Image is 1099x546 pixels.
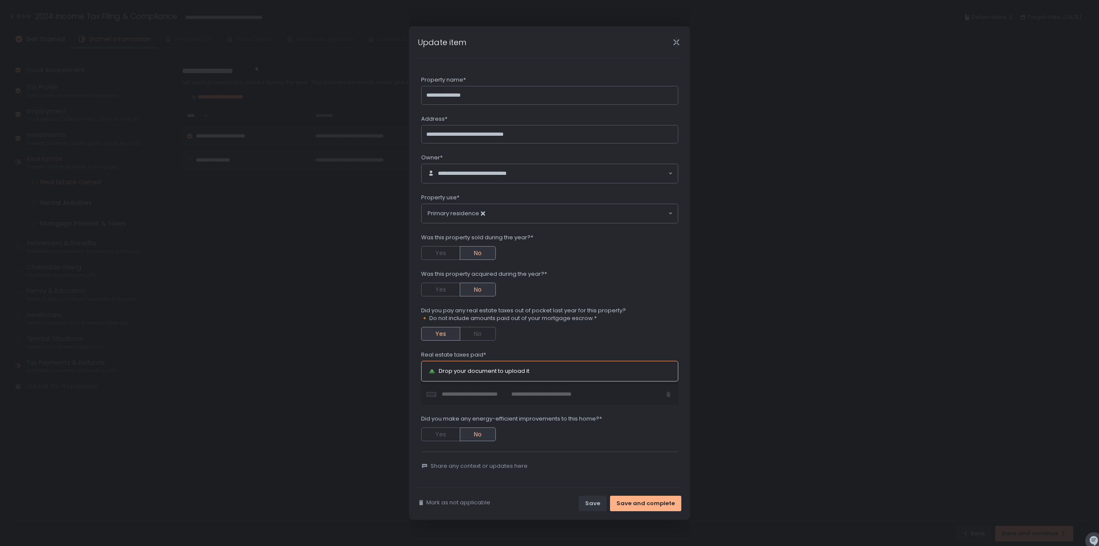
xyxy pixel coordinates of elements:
button: Deselect Primary residence [481,211,485,216]
h1: Update item [418,37,466,48]
span: Mark as not applicable [426,499,490,506]
input: Search for option [494,209,668,218]
button: Yes [421,327,460,341]
div: Save and complete [616,500,675,507]
button: Yes [421,246,460,260]
button: Yes [421,283,460,296]
button: No [460,283,496,296]
button: Save [579,496,607,511]
span: Primary residence [428,209,494,218]
div: Close [662,37,690,47]
span: Property name* [421,76,466,84]
span: Did you make any energy-efficient improvements to this home?* [421,415,602,423]
div: Search for option [422,164,678,183]
input: Search for option [527,169,668,178]
span: Share any context or updates here [431,462,528,470]
span: Address* [421,115,447,123]
button: No [460,246,496,260]
div: Save [585,500,600,507]
button: Yes [421,427,460,441]
span: Did you pay any real estate taxes out of pocket last year for this property? [421,307,626,314]
span: Property use* [421,194,459,201]
span: Was this property sold during the year?* [421,234,533,241]
span: Was this property acquired during the year?* [421,270,547,278]
div: Search for option [422,204,678,223]
button: No [460,327,496,341]
button: No [460,427,496,441]
span: 🔸 Do not include amounts paid out of your mortgage escrow.* [421,314,626,322]
span: Real estate taxes paid* [421,351,486,359]
span: Owner* [421,154,443,162]
button: Mark as not applicable [418,499,490,506]
button: Save and complete [610,496,681,511]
